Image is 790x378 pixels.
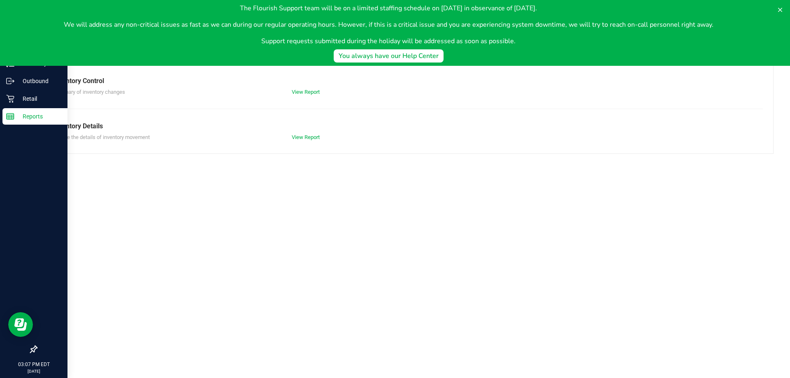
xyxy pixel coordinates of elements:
a: View Report [292,134,320,140]
inline-svg: Outbound [6,77,14,85]
inline-svg: Reports [6,112,14,121]
p: Reports [14,111,64,121]
div: You always have our Help Center [339,51,439,61]
a: View Report [292,89,320,95]
p: Support requests submitted during the holiday will be addressed as soon as possible. [64,36,713,46]
span: Summary of inventory changes [53,89,125,95]
div: Inventory Control [53,76,757,86]
p: Retail [14,94,64,104]
inline-svg: Retail [6,95,14,103]
div: Inventory Details [53,121,757,131]
p: [DATE] [4,368,64,374]
iframe: Resource center [8,312,33,337]
p: Outbound [14,76,64,86]
p: We will address any non-critical issues as fast as we can during our regular operating hours. How... [64,20,713,30]
p: 03:07 PM EDT [4,361,64,368]
p: The Flourish Support team will be on a limited staffing schedule on [DATE] in observance of [DATE]. [64,3,713,13]
span: Explore the details of inventory movement [53,134,150,140]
